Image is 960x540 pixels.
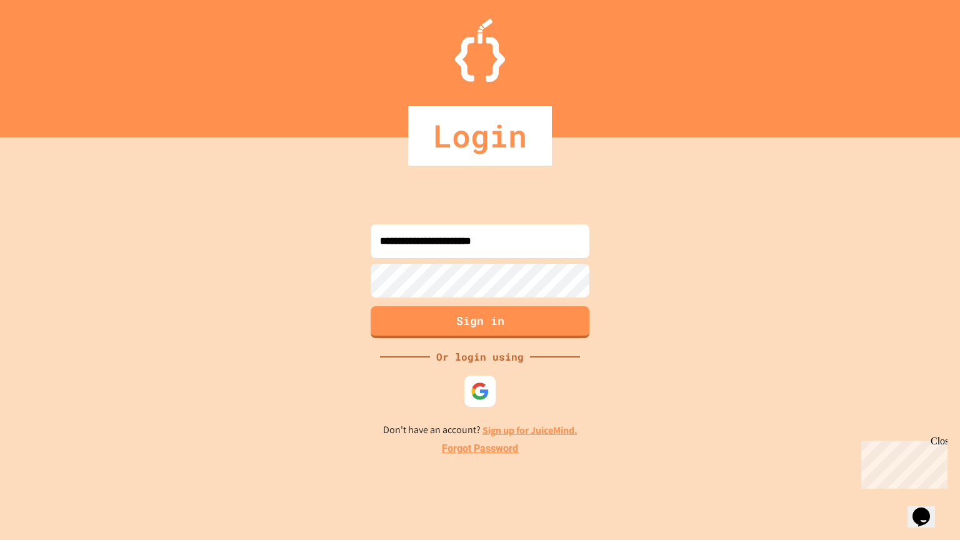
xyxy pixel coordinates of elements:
[430,349,530,364] div: Or login using
[856,436,947,489] iframe: chat widget
[471,382,489,401] img: google-icon.svg
[482,424,577,437] a: Sign up for JuiceMind.
[455,19,505,82] img: Logo.svg
[383,422,577,438] p: Don't have an account?
[408,106,552,166] div: Login
[907,490,947,527] iframe: chat widget
[5,5,86,79] div: Chat with us now!Close
[442,441,518,456] a: Forgot Password
[371,306,589,338] button: Sign in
